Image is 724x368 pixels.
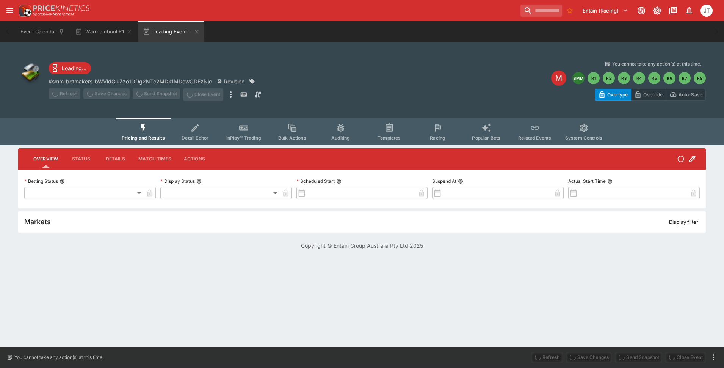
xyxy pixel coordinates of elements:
[565,135,602,141] span: System Controls
[666,89,706,101] button: Auto-Save
[666,4,680,17] button: Documentation
[116,118,608,145] div: Event type filters
[709,353,718,362] button: more
[572,72,585,84] button: SMM
[18,61,42,85] img: other.png
[607,91,628,99] p: Overtype
[612,61,701,68] p: You cannot take any action(s) at this time.
[226,135,261,141] span: InPlay™ Trading
[98,150,132,168] button: Details
[520,5,562,17] input: search
[177,150,212,168] button: Actions
[679,72,691,84] button: R7
[60,179,65,184] button: Betting Status
[663,72,675,84] button: R6
[122,135,165,141] span: Pricing and Results
[607,179,613,184] button: Actual Start Time
[62,64,86,72] p: Loading...
[679,91,702,99] p: Auto-Save
[631,89,666,101] button: Override
[224,77,244,85] p: Revision
[572,72,706,84] nav: pagination navigation
[33,13,74,16] img: Sportsbook Management
[664,216,703,228] button: Display filter
[682,4,696,17] button: Notifications
[650,4,664,17] button: Toggle light/dark mode
[24,217,51,226] h5: Markets
[694,72,706,84] button: R8
[49,77,212,85] p: Copy To Clipboard
[14,354,103,361] p: You cannot take any action(s) at this time.
[132,150,177,168] button: Match Times
[27,150,64,168] button: Overview
[16,21,69,42] button: Event Calendar
[595,89,631,101] button: Overtype
[3,4,17,17] button: open drawer
[472,135,500,141] span: Popular Bets
[33,5,89,11] img: PriceKinetics
[588,72,600,84] button: R1
[635,4,648,17] button: Connected to PK
[296,178,335,184] p: Scheduled Start
[331,135,350,141] span: Auditing
[430,135,445,141] span: Racing
[71,21,136,42] button: Warrnambool R1
[138,21,205,42] button: Loading Event...
[432,178,456,184] p: Suspend At
[160,178,195,184] p: Display Status
[595,89,706,101] div: Start From
[17,3,32,18] img: PriceKinetics Logo
[378,135,401,141] span: Templates
[700,5,713,17] div: Josh Tanner
[64,150,98,168] button: Status
[568,178,606,184] p: Actual Start Time
[518,135,551,141] span: Related Events
[551,71,566,86] div: Edit Meeting
[643,91,663,99] p: Override
[458,179,463,184] button: Suspend At
[24,178,58,184] p: Betting Status
[182,135,208,141] span: Detail Editor
[196,179,202,184] button: Display Status
[698,2,715,19] button: Josh Tanner
[618,72,630,84] button: R3
[564,5,576,17] button: No Bookmarks
[578,5,632,17] button: Select Tenant
[336,179,342,184] button: Scheduled Start
[226,88,235,101] button: more
[633,72,645,84] button: R4
[278,135,306,141] span: Bulk Actions
[648,72,660,84] button: R5
[603,72,615,84] button: R2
